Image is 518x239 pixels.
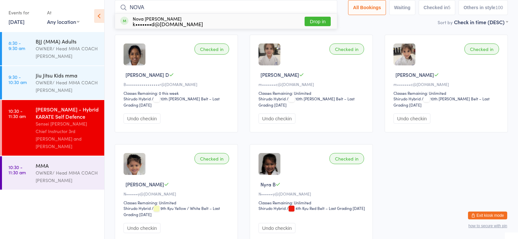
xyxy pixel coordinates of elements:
[124,205,220,217] span: / 9th Kyu Yellow / White Belt – Last Grading [DATE]
[259,223,295,233] button: Undo checkin
[124,205,151,211] div: Shirudo Hybrid
[124,96,151,101] div: Shirudo Hybrid
[329,153,364,164] div: Checked in
[2,66,104,99] a: 9:30 -10:30 amJiu Jitsu Kids mmaOWNER/ Head MMA COACH [PERSON_NAME]
[395,71,434,78] span: [PERSON_NAME]
[2,32,104,65] a: 8:30 -9:30 amBJJ (MMA) AdultsOWNER/ Head MMA COACH [PERSON_NAME]
[8,164,26,175] time: 10:30 - 11:30 am
[8,7,41,18] div: Events for
[36,106,99,120] div: [PERSON_NAME] - Hybrid KARATE Self Defence
[8,40,25,51] time: 8:30 - 9:30 am
[287,205,365,211] span: / 4th Kyu Red Belt – Last Grading [DATE]
[393,81,501,87] div: m•••••••c@[DOMAIN_NAME]
[8,74,27,85] time: 9:30 - 10:30 am
[36,120,99,150] div: Sensei [PERSON_NAME] Chief Instructor 3rd [PERSON_NAME] and [PERSON_NAME]
[259,200,366,205] div: Classes Remaining: Unlimited
[305,17,331,26] button: Drop in
[259,191,366,196] div: N••••••y@[DOMAIN_NAME]
[260,181,276,188] span: Nyra B
[464,43,499,55] div: Checked in
[36,79,99,94] div: OWNER/ Head MMA COACH [PERSON_NAME]
[124,191,231,196] div: N••••••y@[DOMAIN_NAME]
[124,43,145,65] img: image1748330859.png
[36,169,99,184] div: OWNER/ Head MMA COACH [PERSON_NAME]
[125,181,164,188] span: [PERSON_NAME]
[393,96,490,108] span: / 10th [PERSON_NAME] Belt – Last Grading [DATE]
[36,38,99,45] div: BJJ (MMA) Adults
[259,153,280,175] img: image1689839756.png
[259,81,366,87] div: m•••••••c@[DOMAIN_NAME]
[124,223,160,233] button: Undo checkin
[47,18,79,25] div: Any location
[194,43,229,55] div: Checked in
[495,5,503,10] div: 100
[124,200,231,205] div: Classes Remaining: Unlimited
[133,16,203,26] div: Nova [PERSON_NAME]
[124,96,220,108] span: / 10th [PERSON_NAME] Belt – Last Grading [DATE]
[259,96,286,101] div: Shirudo Hybrid
[448,5,451,10] div: 5
[259,205,286,211] div: Shirudo Hybrid
[36,72,99,79] div: Jiu Jitsu Kids mma
[393,90,501,96] div: Classes Remaining: Unlimited
[468,224,507,228] button: how to secure with pin
[393,43,415,65] img: image1750751260.png
[393,113,430,124] button: Undo checkin
[259,96,355,108] span: / 10th [PERSON_NAME] Belt – Last Grading [DATE]
[8,18,25,25] a: [DATE]
[47,7,79,18] div: At
[454,18,508,26] div: Check in time (DESC)
[36,162,99,169] div: MMA
[259,113,295,124] button: Undo checkin
[125,71,169,78] span: [PERSON_NAME] D
[260,71,299,78] span: [PERSON_NAME]
[438,19,453,26] label: Sort by
[259,90,366,96] div: Classes Remaining: Unlimited
[124,113,160,124] button: Undo checkin
[393,96,421,101] div: Shirudo Hybrid
[8,108,26,119] time: 10:30 - 11:30 am
[36,45,99,60] div: OWNER/ Head MMA COACH [PERSON_NAME]
[124,81,231,87] div: B•••••••••••••••••r@[DOMAIN_NAME]
[2,100,104,156] a: 10:30 -11:30 am[PERSON_NAME] - Hybrid KARATE Self DefenceSensei [PERSON_NAME] Chief Instructor 3r...
[468,212,507,219] button: Exit kiosk mode
[329,43,364,55] div: Checked in
[194,153,229,164] div: Checked in
[133,21,203,26] div: k•••••••d@[DOMAIN_NAME]
[124,90,231,96] div: Classes Remaining: 0 this week
[259,43,280,65] img: image1750751580.png
[2,156,104,190] a: 10:30 -11:30 amMMAOWNER/ Head MMA COACH [PERSON_NAME]
[124,153,145,175] img: image1748330816.png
